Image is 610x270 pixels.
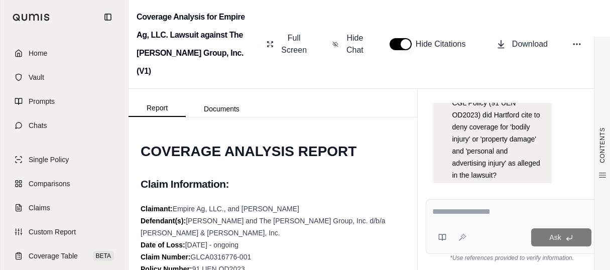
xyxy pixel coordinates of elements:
span: Chats [29,120,47,130]
h2: Coverage Analysis for Empire Ag, LLC. Lawsuit against The [PERSON_NAME] Group, Inc. (V1) [137,8,256,80]
span: Empire Ag, LLC., and [PERSON_NAME] [173,205,299,213]
h2: Claim Information: [141,174,405,195]
a: Comparisons [7,173,122,195]
span: BETA [93,251,114,261]
button: Collapse sidebar [100,9,116,25]
strong: Claim Number: [141,253,191,261]
span: [PERSON_NAME] and The [PERSON_NAME] Group, Inc. d/b/a [PERSON_NAME] & [PERSON_NAME], Inc. [141,217,386,237]
span: CONTENTS [598,127,606,163]
button: Ask [531,228,591,246]
span: Coverage Table [29,251,78,261]
a: Home [7,42,122,64]
span: What specific language and exclusions in the Hartford CGL Policy (91 UEN OD2023) did Hartford cit... [452,75,540,179]
span: Vault [29,72,44,82]
span: Comparisons [29,179,70,189]
span: GLCA0316776-001 [191,253,252,261]
button: Documents [186,101,258,117]
span: Hide Citations [416,38,472,50]
a: Single Policy [7,149,122,171]
a: Coverage TableBETA [7,245,122,267]
h1: COVERAGE ANALYSIS REPORT [141,138,405,166]
span: [DATE] - ongoing [185,241,238,249]
a: Prompts [7,90,122,112]
strong: Defendant(s): [141,217,186,225]
strong: Date of Loss: [141,241,185,249]
a: Custom Report [7,221,122,243]
a: Claims [7,197,122,219]
span: Hide Chat [344,32,365,56]
span: Single Policy [29,155,69,165]
span: Claims [29,203,50,213]
span: Home [29,48,47,58]
span: Prompts [29,96,55,106]
button: Full Screen [263,28,312,60]
span: Full Screen [280,32,308,56]
button: Hide Chat [328,28,370,60]
button: Download [492,34,552,54]
span: Download [512,38,548,50]
div: *Use references provided to verify information. [426,254,598,262]
strong: Claimant: [141,205,173,213]
a: Vault [7,66,122,88]
img: Qumis Logo [13,14,50,21]
button: Report [129,100,186,117]
a: Chats [7,114,122,137]
span: Custom Report [29,227,76,237]
span: Ask [549,233,561,241]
